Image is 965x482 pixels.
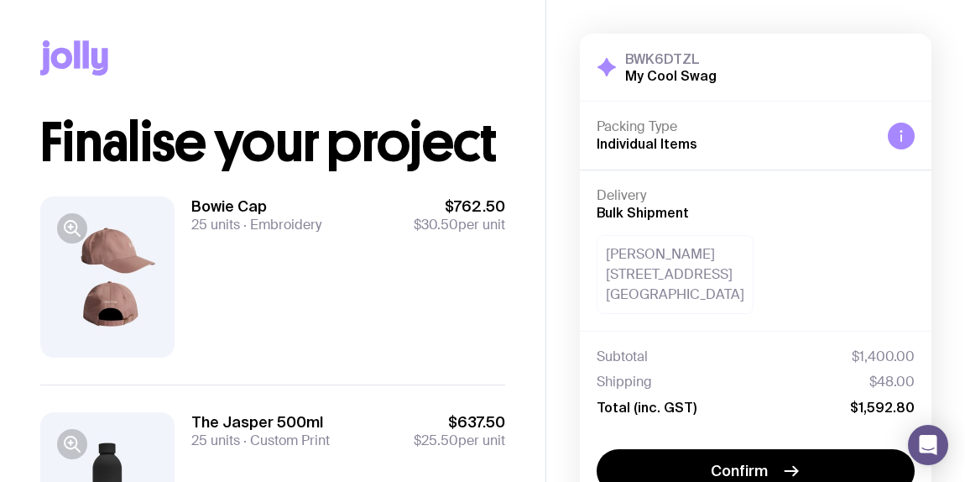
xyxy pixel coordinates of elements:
span: $48.00 [869,374,915,390]
span: Embroidery [240,216,321,233]
h3: The Jasper 500ml [191,412,330,432]
div: [PERSON_NAME] [STREET_ADDRESS] [GEOGRAPHIC_DATA] [597,235,754,314]
span: $637.50 [414,412,505,432]
span: 25 units [191,216,240,233]
span: $1,400.00 [852,348,915,365]
h1: Finalise your project [40,116,505,170]
span: $30.50 [414,216,458,233]
span: Total (inc. GST) [597,399,696,416]
span: Shipping [597,374,652,390]
h3: BWK6DTZL [625,50,717,67]
span: $762.50 [414,196,505,217]
span: Custom Print [240,432,330,449]
span: Individual Items [597,136,697,151]
h4: Packing Type [597,118,874,135]
span: 25 units [191,432,240,449]
span: per unit [414,217,505,233]
h3: Bowie Cap [191,196,321,217]
span: $1,592.80 [850,399,915,416]
div: Open Intercom Messenger [908,425,948,465]
span: Bulk Shipment [597,205,689,220]
h4: Delivery [597,187,915,204]
span: per unit [414,432,505,449]
span: $25.50 [414,432,458,449]
h2: My Cool Swag [625,67,717,84]
span: Subtotal [597,348,648,365]
span: Confirm [711,461,768,481]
